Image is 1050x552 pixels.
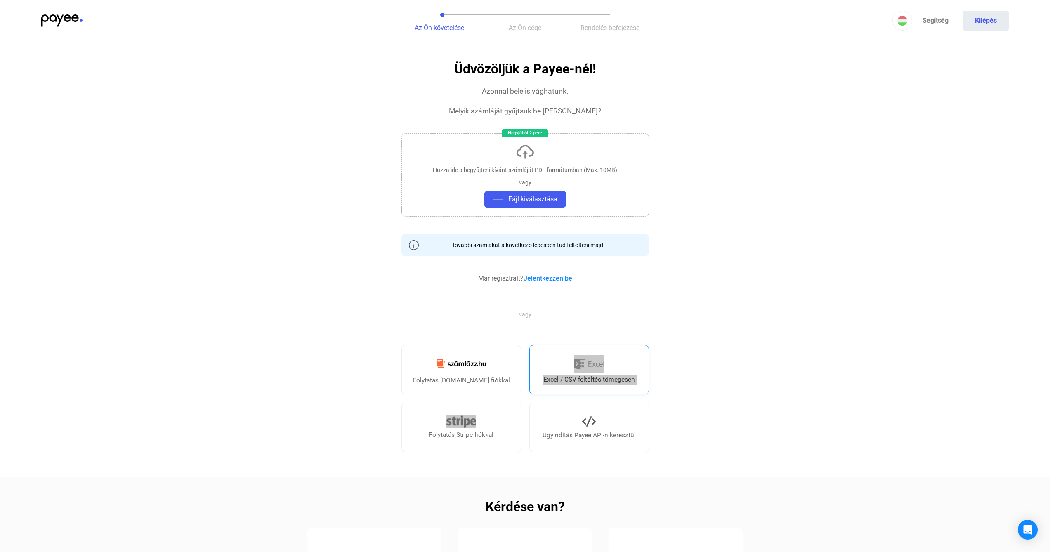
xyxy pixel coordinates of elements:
[912,11,958,31] a: Segítség
[543,375,635,385] div: Excel / CSV feltöltés tömegesen
[502,129,548,137] div: Nagyjából 2 perc
[486,502,565,512] h2: Kérdése van?
[580,24,639,32] span: Rendelés befejezése
[574,355,604,373] img: Excel
[446,241,605,249] div: További számlákat a következő lépésben tud feltölteni majd.
[482,86,569,96] div: Azonnal bele is vághatunk.
[478,274,572,283] div: Már regisztrált?
[513,310,538,318] span: vagy
[493,194,503,204] img: plus-grey
[519,178,531,186] div: vagy
[432,354,491,373] img: Számlázz.hu
[897,16,907,26] img: HU
[543,430,636,440] div: Ügyindítás Payee API-n keresztül
[515,142,535,162] img: upload-cloud
[433,166,617,174] div: Húzza ide a begyűjteni kívánt számláját PDF formátumban (Max. 10MB)
[413,375,510,385] div: Folytatás [DOMAIN_NAME] fiókkal
[409,240,419,250] img: info-grey-outline
[1018,520,1038,540] div: Open Intercom Messenger
[529,345,649,394] a: Excel / CSV feltöltés tömegesen
[892,11,912,31] button: HU
[446,415,476,428] img: Stripe
[509,24,541,32] span: Az Ön cége
[401,403,521,452] a: Folytatás Stripe fiókkal
[401,345,521,394] a: Folytatás [DOMAIN_NAME] fiókkal
[524,274,572,282] a: Jelentkezzen be
[582,415,596,428] img: API
[484,191,566,208] button: plus-greyFájl kiválasztása
[529,403,649,452] a: Ügyindítás Payee API-n keresztül
[963,11,1009,31] button: Kilépés
[508,194,557,204] span: Fájl kiválasztása
[415,24,466,32] span: Az Ön követelései
[449,106,601,116] div: Melyik számláját gyűjtsük be [PERSON_NAME]?
[41,14,83,27] img: payee-logo
[454,62,596,76] h1: Üdvözöljük a Payee-nél!
[429,430,493,440] div: Folytatás Stripe fiókkal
